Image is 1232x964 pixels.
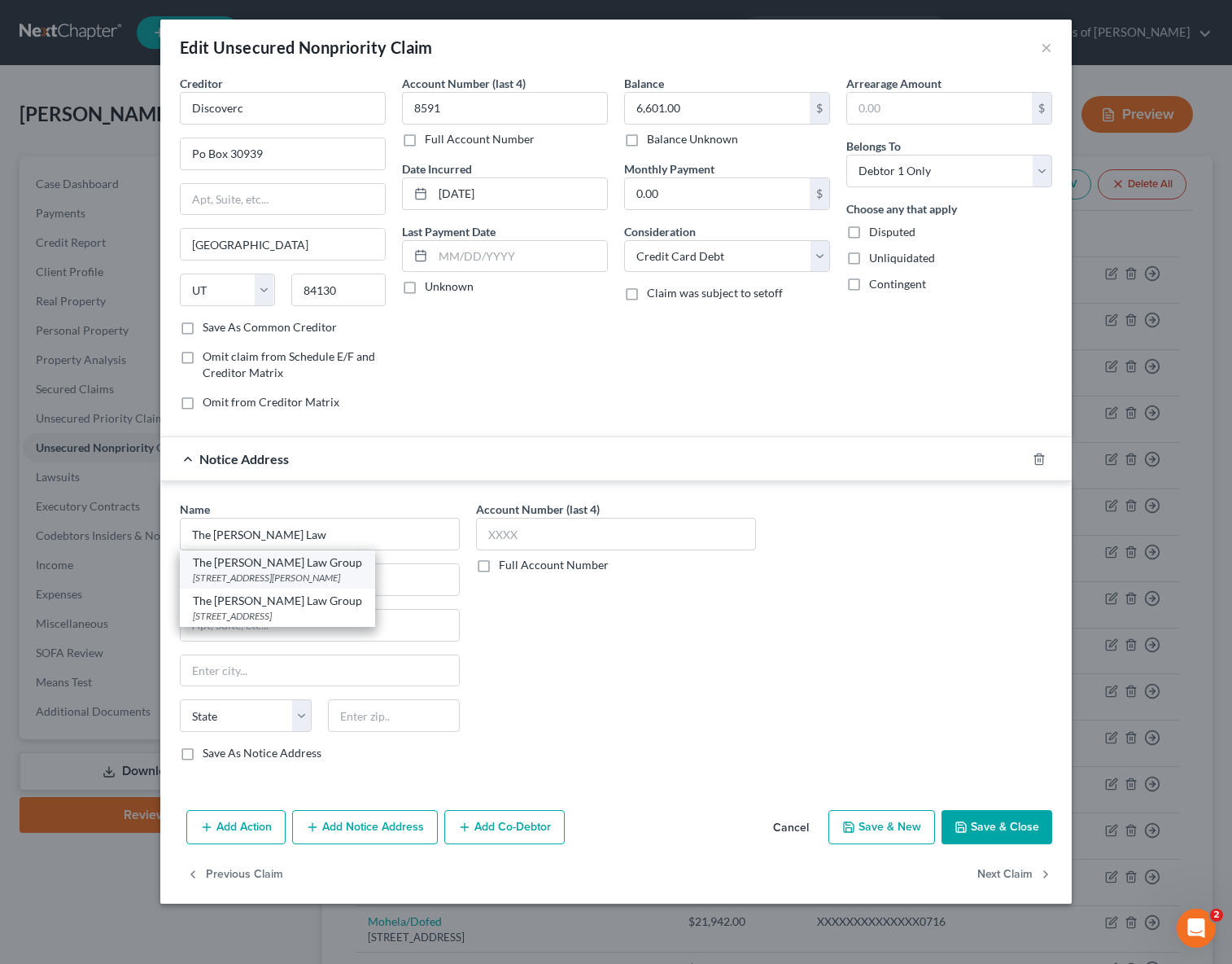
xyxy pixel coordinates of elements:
[425,131,535,147] label: Full Account Number
[199,451,289,467] span: Notice Address
[977,857,1052,892] button: Next Claim
[193,571,362,585] div: [STREET_ADDRESS][PERSON_NAME]
[180,77,223,90] span: Creditor
[193,609,362,623] div: [STREET_ADDRESS]
[760,812,822,844] button: Cancel
[181,229,385,260] input: Enter city...
[193,554,362,571] div: The [PERSON_NAME] Law Group
[181,138,385,169] input: Enter address...
[1210,909,1223,922] span: 2
[291,274,387,306] input: Enter zip...
[180,518,460,550] input: Search by name...
[203,349,375,379] span: Omit claim from Schedule E/F and Creditor Matrix
[203,395,339,409] span: Omit from Creditor Matrix
[433,241,607,272] input: MM/DD/YYYY
[203,745,321,761] label: Save As Notice Address
[193,593,362,609] div: The [PERSON_NAME] Law Group
[181,184,385,215] input: Apt, Suite, etc...
[625,178,810,209] input: 0.00
[425,278,474,295] label: Unknown
[846,200,957,217] label: Choose any that apply
[1177,909,1216,948] iframe: Intercom live chat
[869,277,926,291] span: Contingent
[476,501,600,518] label: Account Number (last 4)
[869,225,915,239] span: Disputed
[624,223,696,240] label: Consideration
[402,223,496,240] label: Last Payment Date
[186,857,283,892] button: Previous Claim
[1041,37,1052,57] button: ×
[846,75,941,92] label: Arrearage Amount
[180,36,433,59] div: Edit Unsecured Nonpriority Claim
[180,502,210,516] span: Name
[186,810,286,844] button: Add Action
[647,286,783,300] span: Claim was subject to setoff
[181,655,459,686] input: Enter city...
[402,160,472,177] label: Date Incurred
[292,810,438,844] button: Add Notice Address
[444,810,565,844] button: Add Co-Debtor
[869,251,935,265] span: Unliquidated
[402,92,608,125] input: XXXX
[941,810,1052,844] button: Save & Close
[624,160,714,177] label: Monthly Payment
[203,319,337,335] label: Save As Common Creditor
[810,93,829,124] div: $
[647,131,738,147] label: Balance Unknown
[402,75,526,92] label: Account Number (last 4)
[828,810,935,844] button: Save & New
[328,699,460,732] input: Enter zip..
[810,178,829,209] div: $
[433,178,607,209] input: MM/DD/YYYY
[624,75,664,92] label: Balance
[180,92,386,125] input: Search creditor by name...
[499,557,609,573] label: Full Account Number
[846,139,901,153] span: Belongs To
[847,93,1032,124] input: 0.00
[476,518,756,550] input: XXXX
[1032,93,1051,124] div: $
[625,93,810,124] input: 0.00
